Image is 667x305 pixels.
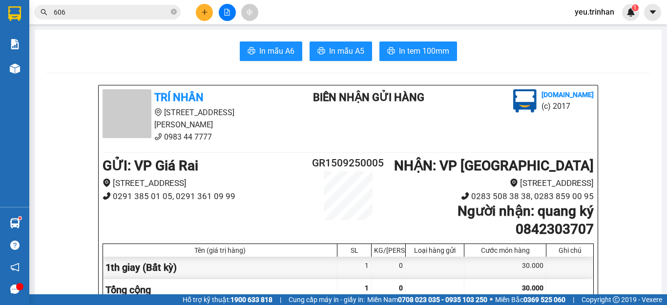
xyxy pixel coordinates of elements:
h2: GR1509250005 [307,155,389,171]
div: Loại hàng gửi [408,246,461,254]
div: Tên (giá trị hàng) [105,246,334,254]
span: environment [154,108,162,116]
sup: 1 [632,4,639,11]
b: TRÍ NHÂN [154,91,204,103]
span: close-circle [171,8,177,17]
span: yeu.trinhan [567,6,622,18]
span: 30.000 [522,284,543,292]
b: [DOMAIN_NAME] [542,91,594,99]
span: message [10,285,20,294]
img: icon-new-feature [626,8,635,17]
li: [STREET_ADDRESS][PERSON_NAME] [103,106,284,131]
span: caret-down [648,8,657,17]
img: warehouse-icon [10,63,20,74]
input: Tìm tên, số ĐT hoặc mã đơn [54,7,169,18]
b: BIÊN NHẬN GỬI HÀNG [313,91,424,103]
span: | [280,294,281,305]
span: Cung cấp máy in - giấy in: [289,294,365,305]
b: GỬI : VP Giá Rai [103,158,198,174]
span: aim [246,9,253,16]
li: (c) 2017 [542,100,594,112]
div: 1 [337,257,372,279]
li: 0291 385 01 05, 0291 361 09 99 [103,190,307,203]
img: logo-vxr [8,6,21,21]
span: Hỗ trợ kỹ thuật: [183,294,272,305]
span: Tổng cộng [105,284,151,296]
div: 0 [372,257,406,279]
li: [STREET_ADDRESS] [389,177,594,190]
span: 0 [399,284,403,292]
sup: 1 [19,217,21,220]
div: SL [340,246,369,254]
strong: 0369 525 060 [523,296,565,304]
span: plus [201,9,208,16]
span: | [573,294,574,305]
span: phone [103,192,111,200]
button: plus [196,4,213,21]
button: caret-down [644,4,661,21]
div: Cước món hàng [467,246,543,254]
span: phone [461,192,469,200]
span: search [41,9,47,16]
b: Người nhận : quang ký 0842303707 [458,203,594,237]
span: close-circle [171,9,177,15]
span: printer [387,47,395,56]
div: 1th giay (Bất kỳ) [103,257,337,279]
div: 30.000 [464,257,546,279]
span: In mẫu A5 [329,45,364,57]
div: KG/[PERSON_NAME] [374,246,403,254]
span: environment [103,179,111,187]
b: NHẬN : VP [GEOGRAPHIC_DATA] [394,158,594,174]
span: In mẫu A6 [259,45,294,57]
span: question-circle [10,241,20,250]
span: printer [317,47,325,56]
span: environment [510,179,518,187]
button: aim [241,4,258,21]
img: logo.jpg [513,89,537,113]
button: printerIn mẫu A5 [310,41,372,61]
span: ⚪️ [490,298,493,302]
button: printerIn tem 100mm [379,41,457,61]
span: 1 [633,4,637,11]
button: file-add [219,4,236,21]
span: copyright [613,296,620,303]
li: 0283 508 38 38, 0283 859 00 95 [389,190,594,203]
li: [STREET_ADDRESS] [103,177,307,190]
img: warehouse-icon [10,218,20,228]
strong: 1900 633 818 [230,296,272,304]
img: solution-icon [10,39,20,49]
span: Miền Nam [367,294,487,305]
li: 0983 44 7777 [103,131,284,143]
span: 1 [365,284,369,292]
div: Ghi chú [549,246,591,254]
span: phone [154,133,162,141]
button: printerIn mẫu A6 [240,41,302,61]
strong: 0708 023 035 - 0935 103 250 [398,296,487,304]
span: notification [10,263,20,272]
span: file-add [224,9,230,16]
span: printer [248,47,255,56]
span: In tem 100mm [399,45,449,57]
span: Miền Bắc [495,294,565,305]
